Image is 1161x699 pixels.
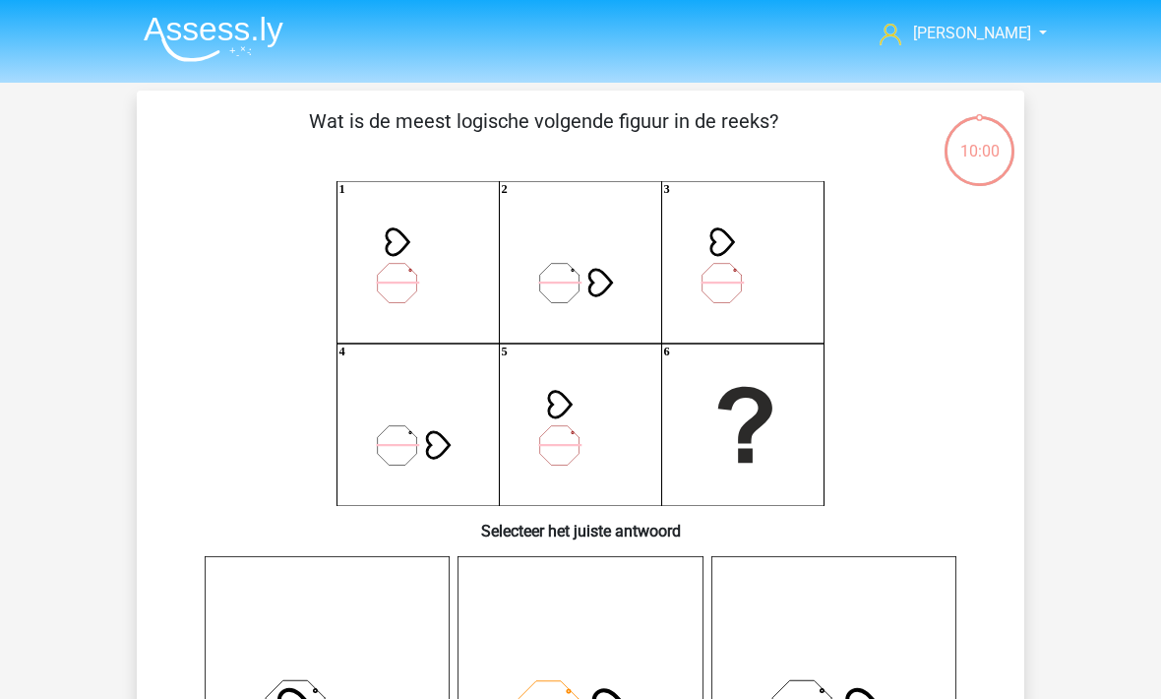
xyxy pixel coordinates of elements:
p: Wat is de meest logische volgende figuur in de reeks? [168,106,919,165]
text: 4 [339,346,345,359]
text: 2 [502,183,508,197]
span: [PERSON_NAME] [913,24,1031,42]
a: [PERSON_NAME] [872,22,1033,45]
h6: Selecteer het juiste antwoord [168,506,993,540]
div: 10:00 [943,114,1016,163]
text: 1 [339,183,345,197]
text: 6 [664,346,670,359]
text: 3 [664,183,670,197]
text: 5 [502,346,508,359]
img: Assessly [144,16,283,62]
